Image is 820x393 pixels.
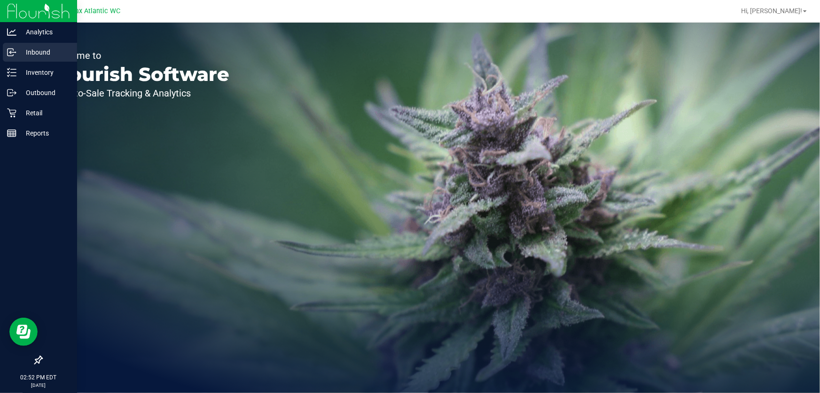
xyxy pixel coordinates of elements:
[51,88,229,98] p: Seed-to-Sale Tracking & Analytics
[7,128,16,138] inline-svg: Reports
[4,382,73,389] p: [DATE]
[741,7,802,15] span: Hi, [PERSON_NAME]!
[7,48,16,57] inline-svg: Inbound
[4,373,73,382] p: 02:52 PM EDT
[51,65,229,84] p: Flourish Software
[7,27,16,37] inline-svg: Analytics
[7,88,16,97] inline-svg: Outbound
[16,47,73,58] p: Inbound
[16,128,73,139] p: Reports
[16,67,73,78] p: Inventory
[51,51,229,60] p: Welcome to
[7,108,16,118] inline-svg: Retail
[16,26,73,38] p: Analytics
[7,68,16,77] inline-svg: Inventory
[71,7,120,15] span: Jax Atlantic WC
[16,107,73,119] p: Retail
[9,318,38,346] iframe: Resource center
[16,87,73,98] p: Outbound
